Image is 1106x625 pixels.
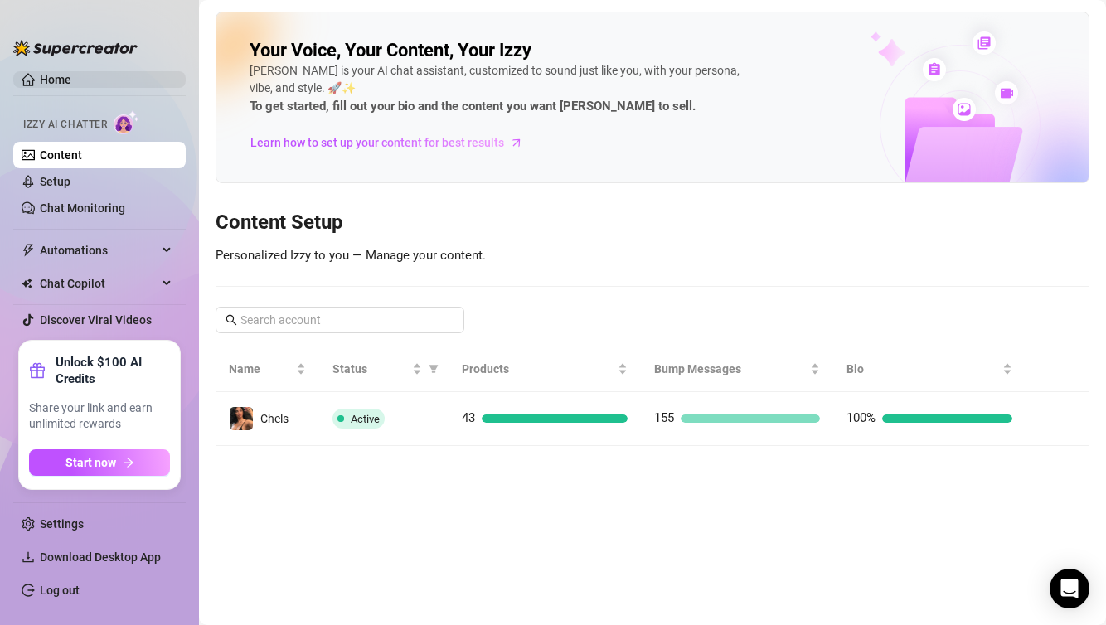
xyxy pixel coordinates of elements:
[462,360,614,378] span: Products
[29,449,170,476] button: Start nowarrow-right
[641,346,833,392] th: Bump Messages
[319,346,449,392] th: Status
[226,314,237,326] span: search
[40,550,161,564] span: Download Desktop App
[22,244,35,257] span: thunderbolt
[123,457,134,468] span: arrow-right
[462,410,475,425] span: 43
[846,410,876,425] span: 100%
[250,39,531,62] h2: Your Voice, Your Content, Your Izzy
[351,413,380,425] span: Active
[40,270,158,297] span: Chat Copilot
[250,62,747,117] div: [PERSON_NAME] is your AI chat assistant, customized to sound just like you, with your persona, vi...
[229,360,293,378] span: Name
[508,134,525,151] span: arrow-right
[216,248,486,263] span: Personalized Izzy to you — Manage your content.
[846,360,999,378] span: Bio
[114,110,139,134] img: AI Chatter
[250,99,696,114] strong: To get started, fill out your bio and the content you want [PERSON_NAME] to sell.
[56,354,170,387] strong: Unlock $100 AI Credits
[260,412,289,425] span: Chels
[40,517,84,531] a: Settings
[250,133,504,152] span: Learn how to set up your content for best results
[429,364,439,374] span: filter
[22,278,32,289] img: Chat Copilot
[1050,569,1089,608] div: Open Intercom Messenger
[240,311,441,329] input: Search account
[40,201,125,215] a: Chat Monitoring
[425,356,442,381] span: filter
[40,73,71,86] a: Home
[29,362,46,379] span: gift
[449,346,641,392] th: Products
[65,456,116,469] span: Start now
[40,313,152,327] a: Discover Viral Videos
[654,410,674,425] span: 155
[216,346,319,392] th: Name
[40,148,82,162] a: Content
[332,360,409,378] span: Status
[29,400,170,433] span: Share your link and earn unlimited rewards
[832,13,1089,182] img: ai-chatter-content-library-cLFOSyPT.png
[40,584,80,597] a: Log out
[654,360,807,378] span: Bump Messages
[833,346,1026,392] th: Bio
[216,210,1089,236] h3: Content Setup
[250,129,536,156] a: Learn how to set up your content for best results
[22,550,35,564] span: download
[23,117,107,133] span: Izzy AI Chatter
[40,237,158,264] span: Automations
[40,175,70,188] a: Setup
[13,40,138,56] img: logo-BBDzfeDw.svg
[230,407,253,430] img: Chels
